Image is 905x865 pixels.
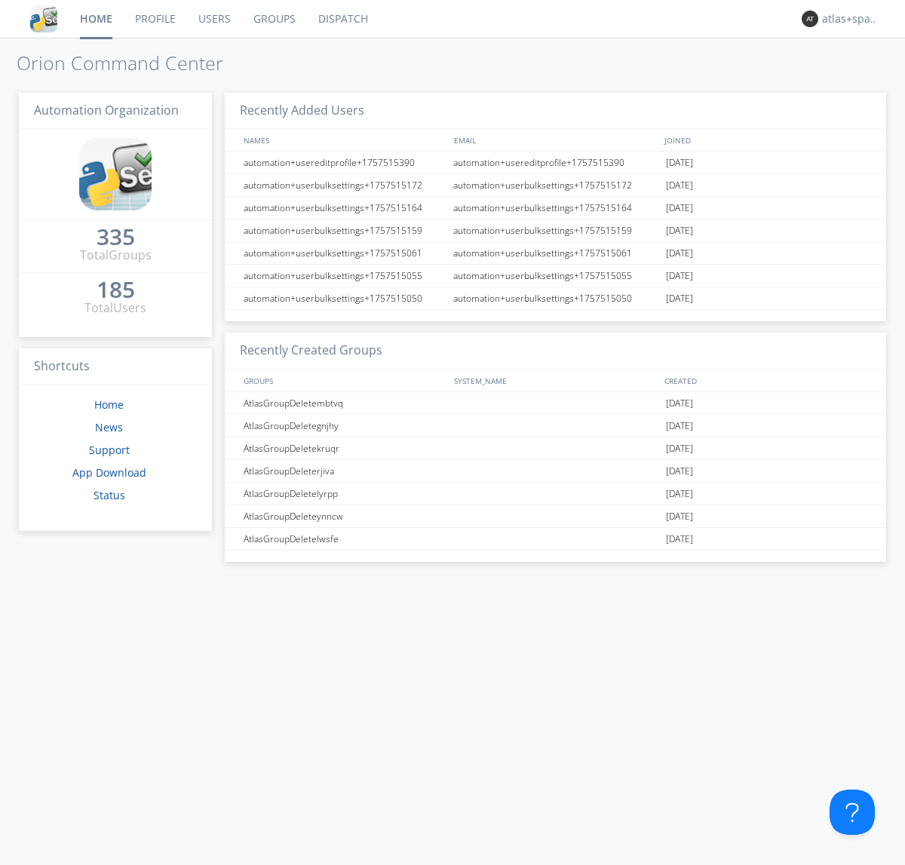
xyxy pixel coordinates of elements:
[449,287,662,309] div: automation+userbulksettings+1757515050
[240,437,449,459] div: AtlasGroupDeletekruqr
[666,287,693,310] span: [DATE]
[240,242,449,264] div: automation+userbulksettings+1757515061
[19,348,212,385] h3: Shortcuts
[97,282,135,297] div: 185
[225,415,886,437] a: AtlasGroupDeletegnjhy[DATE]
[661,370,872,391] div: CREATED
[666,505,693,528] span: [DATE]
[666,483,693,505] span: [DATE]
[666,528,693,551] span: [DATE]
[666,460,693,483] span: [DATE]
[666,174,693,197] span: [DATE]
[450,370,661,391] div: SYSTEM_NAME
[666,219,693,242] span: [DATE]
[240,460,449,482] div: AtlasGroupDeleterjiva
[225,265,886,287] a: automation+userbulksettings+1757515055automation+userbulksettings+1757515055[DATE]
[72,465,146,480] a: App Download
[240,370,446,391] div: GROUPS
[449,197,662,219] div: automation+userbulksettings+1757515164
[225,528,886,551] a: AtlasGroupDeletelwsfe[DATE]
[666,152,693,174] span: [DATE]
[449,219,662,241] div: automation+userbulksettings+1757515159
[240,528,449,550] div: AtlasGroupDeletelwsfe
[225,93,886,130] h3: Recently Added Users
[666,197,693,219] span: [DATE]
[97,229,135,244] div: 335
[225,437,886,460] a: AtlasGroupDeletekruqr[DATE]
[661,129,872,151] div: JOINED
[449,174,662,196] div: automation+userbulksettings+1757515172
[97,229,135,247] a: 335
[830,790,875,835] iframe: Toggle Customer Support
[240,505,449,527] div: AtlasGroupDeleteynncw
[240,415,449,437] div: AtlasGroupDeletegnjhy
[449,242,662,264] div: automation+userbulksettings+1757515061
[84,299,146,317] div: Total Users
[666,265,693,287] span: [DATE]
[666,415,693,437] span: [DATE]
[666,242,693,265] span: [DATE]
[449,152,662,173] div: automation+usereditprofile+1757515390
[240,265,449,287] div: automation+userbulksettings+1757515055
[240,197,449,219] div: automation+userbulksettings+1757515164
[240,174,449,196] div: automation+userbulksettings+1757515172
[225,483,886,505] a: AtlasGroupDeletelyrpp[DATE]
[94,397,124,412] a: Home
[80,247,152,264] div: Total Groups
[240,483,449,505] div: AtlasGroupDeletelyrpp
[225,219,886,242] a: automation+userbulksettings+1757515159automation+userbulksettings+1757515159[DATE]
[94,488,125,502] a: Status
[225,333,886,370] h3: Recently Created Groups
[450,129,661,151] div: EMAIL
[240,219,449,241] div: automation+userbulksettings+1757515159
[225,174,886,197] a: automation+userbulksettings+1757515172automation+userbulksettings+1757515172[DATE]
[240,129,446,151] div: NAMES
[666,437,693,460] span: [DATE]
[89,443,130,457] a: Support
[225,197,886,219] a: automation+userbulksettings+1757515164automation+userbulksettings+1757515164[DATE]
[666,392,693,415] span: [DATE]
[225,505,886,528] a: AtlasGroupDeleteynncw[DATE]
[240,287,449,309] div: automation+userbulksettings+1757515050
[225,287,886,310] a: automation+userbulksettings+1757515050automation+userbulksettings+1757515050[DATE]
[225,460,886,483] a: AtlasGroupDeleterjiva[DATE]
[97,282,135,299] a: 185
[30,5,57,32] img: cddb5a64eb264b2086981ab96f4c1ba7
[240,392,449,414] div: AtlasGroupDeletembtvq
[225,392,886,415] a: AtlasGroupDeletembtvq[DATE]
[79,138,152,210] img: cddb5a64eb264b2086981ab96f4c1ba7
[225,152,886,174] a: automation+usereditprofile+1757515390automation+usereditprofile+1757515390[DATE]
[95,420,123,434] a: News
[802,11,818,27] img: 373638.png
[240,152,449,173] div: automation+usereditprofile+1757515390
[34,102,179,118] span: Automation Organization
[449,265,662,287] div: automation+userbulksettings+1757515055
[225,242,886,265] a: automation+userbulksettings+1757515061automation+userbulksettings+1757515061[DATE]
[822,11,879,26] div: atlas+spanish0002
